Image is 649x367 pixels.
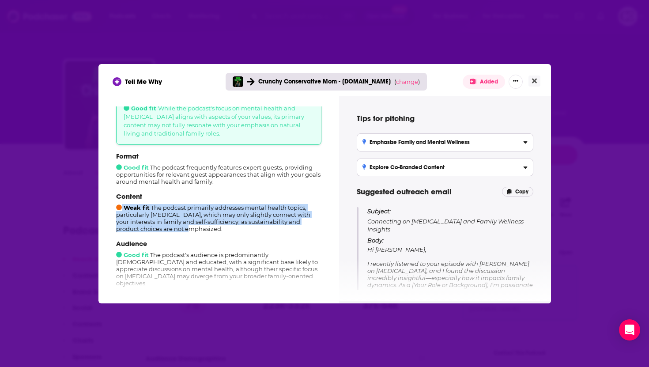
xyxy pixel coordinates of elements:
[362,139,470,145] h3: Emphasize Family and Mental Wellness
[357,187,452,197] span: Suggested outreach email
[357,114,533,123] h4: Tips for pitching
[116,204,150,211] span: Weak fit
[116,164,149,171] span: Good fit
[124,105,156,112] span: Good fit
[396,78,418,85] span: change
[362,164,445,170] h3: Explore Co-Branded Content
[233,76,243,87] img: ADHD Chatter
[258,78,391,85] span: Crunchy Conservative Mom - [DOMAIN_NAME]
[116,192,321,201] p: Content
[124,105,304,137] span: While the podcast's focus on mental health and [MEDICAL_DATA] aligns with aspects of your values,...
[515,189,528,195] span: Copy
[619,319,640,341] div: Open Intercom Messenger
[367,207,533,233] p: Connecting on [MEDICAL_DATA] and Family Wellness Insights
[394,78,420,85] span: ( )
[528,76,540,87] button: Close
[367,207,391,215] span: Subject:
[463,75,505,89] button: Added
[116,239,321,248] p: Audience
[114,79,120,85] img: tell me why sparkle
[509,75,523,89] button: Show More Button
[116,192,321,232] div: The podcast primarily addresses mental health topics, particularly [MEDICAL_DATA], which may only...
[125,77,162,86] span: Tell Me Why
[116,152,321,160] p: Format
[116,152,321,185] div: The podcast frequently features expert guests, providing opportunities for relevant guest appeara...
[367,237,384,244] span: Body:
[116,239,321,287] div: The podcast's audience is predominantly [DEMOGRAPHIC_DATA] and educated, with a significant base ...
[116,251,149,258] span: Good fit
